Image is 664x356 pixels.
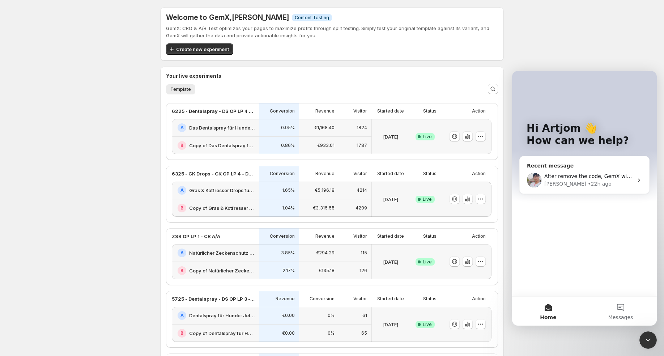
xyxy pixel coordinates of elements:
p: 2.17% [282,268,295,274]
p: 4214 [357,187,367,193]
p: €0.00 [282,313,295,318]
p: Action [472,108,486,114]
p: 0% [328,330,335,336]
p: Conversion [310,296,335,302]
p: 1.04% [282,205,295,211]
p: 6325 - GK Drops - GK OP LP 4 - Design - (1,3,6) vs. (CFO) [172,170,255,177]
p: Revenue [276,296,295,302]
p: 3.85% [281,250,295,256]
span: After remove the code, GemX will only track the people who accepted the cookies. [32,102,242,108]
h2: A [180,187,184,193]
span: Messages [96,244,121,249]
p: [DATE] [383,321,398,328]
span: Live [423,322,432,327]
h2: B [180,143,183,148]
p: Conversion [270,233,295,239]
p: €933.01 [317,143,335,148]
p: Status [423,296,437,302]
span: Create new experiment [176,46,229,53]
p: Revenue [315,108,335,114]
p: Visitor [353,296,367,302]
p: Visitor [353,233,367,239]
span: Content Testing [295,15,329,21]
h2: B [180,330,183,336]
p: 6225 - Dentalspray - DS OP LP 4 - Offer - (1,3,6) vs. (CFO) [172,107,255,115]
p: 0.86% [281,143,295,148]
span: Home [28,244,44,249]
p: Status [423,171,437,177]
h2: Gras & Kotfresser Drops für Hunde: Jetzt Neukunden Deal sichern!-v1 [189,187,255,194]
p: 1787 [357,143,367,148]
p: Action [472,296,486,302]
p: ZSB OP LP 1 - CR A/A [172,233,220,240]
p: Started date [377,108,404,114]
p: Status [423,233,437,239]
h2: Das Dentalspray für Hunde: Jetzt Neukunden Deal sichern!-v1 [189,124,255,131]
p: Status [423,108,437,114]
button: Messages [72,226,145,255]
p: Started date [377,233,404,239]
div: • 22h ago [76,109,99,117]
h2: B [180,268,183,274]
p: €5,196.18 [315,187,335,193]
p: 5725 - Dentalspray - DS OP LP 3 - kleine offer box mobil [172,295,255,302]
h2: Copy of Natürlicher Zeckenschutz für Hunde: Jetzt Neukunden Deal sichern! [189,267,255,274]
p: €294.29 [316,250,335,256]
h2: Copy of Das Dentalspray für Hunde: Jetzt Neukunden Deal sichern!-v1 [189,142,255,149]
p: €0.00 [282,330,295,336]
p: 0.95% [281,125,295,131]
p: 1.65% [282,187,295,193]
p: Started date [377,171,404,177]
p: €135.18 [319,268,335,274]
p: €3,315.55 [313,205,335,211]
div: [PERSON_NAME] [32,109,74,117]
h3: Your live experiments [166,72,221,80]
h5: Welcome to GemX [166,13,289,22]
p: 4209 [356,205,367,211]
p: Visitor [353,108,367,114]
p: 126 [359,268,367,274]
p: €1,168.40 [314,125,335,131]
h2: A [180,313,184,318]
span: Live [423,259,432,265]
h2: Dentalspray für Hunde: Jetzt Neukunden Deal sichern! [189,312,255,319]
p: Action [472,233,486,239]
span: Template [170,86,191,92]
p: 61 [362,313,367,318]
p: Started date [377,296,404,302]
p: Action [472,171,486,177]
h2: Copy of Dentalspray für Hunde: Jetzt Neukunden Deal sichern! [189,330,255,337]
p: GemX: CRO & A/B Test optimizes your pages to maximize profits through split testing. Simply test ... [166,25,498,39]
p: [DATE] [383,133,398,140]
p: Visitor [353,171,367,177]
h2: Copy of Gras & Kotfresser Drops für Hunde: Jetzt Neukunden Deal sichern!-v1 [189,204,255,212]
button: Create new experiment [166,43,233,55]
p: Revenue [315,233,335,239]
h2: Natürlicher Zeckenschutz für Hunde: Jetzt Neukunden Deal sichern! [189,249,255,257]
iframe: Intercom live chat [639,331,657,349]
p: 115 [361,250,367,256]
p: [DATE] [383,258,398,266]
h2: A [180,250,184,256]
p: Conversion [270,108,295,114]
h2: B [180,205,183,211]
span: Live [423,196,432,202]
p: Conversion [270,171,295,177]
p: [DATE] [383,196,398,203]
p: 0% [328,313,335,318]
button: Search and filter results [488,84,498,94]
iframe: Intercom live chat [512,71,657,326]
span: Live [423,134,432,140]
p: 1824 [357,125,367,131]
h2: A [180,125,184,131]
span: , [PERSON_NAME] [230,13,289,22]
p: 65 [361,330,367,336]
p: Revenue [315,171,335,177]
